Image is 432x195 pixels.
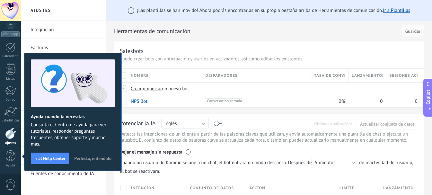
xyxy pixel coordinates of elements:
[1,119,20,123] div: Estadísticas
[131,185,154,191] span: Intención
[131,98,147,104] a: NPS Bot
[120,145,418,157] div: Dejar el mensaje sin respuesta
[312,157,359,168] button: 5 minutos
[206,73,238,79] span: Disparadores
[142,86,144,92] span: o
[352,73,383,79] span: Lanzamientos totales
[31,153,69,164] button: Ir al Help Center
[120,157,359,168] span: Cuando un usuario de Kommo se une a un chat, el bot entrará en modo descanso. Después de
[348,95,383,107] div: 0
[190,185,234,191] span: Conjunto de datos
[120,56,418,62] p: Puede crear bots con anticipación y usarlos en activadores, así como editar los existentes
[71,154,114,163] button: Perfecto, entendido
[114,25,400,38] h2: Herramientas de comunicación
[425,90,431,104] span: Copilot
[144,86,162,92] span: importar
[31,21,99,39] a: Integración
[339,98,345,104] span: 0%
[120,157,418,174] span: de inactividad del usuario, el bot se reactivará.
[311,95,345,107] div: 0%
[131,73,149,79] span: Nombre
[161,118,209,129] button: Inglés
[21,21,106,39] li: Integración
[120,120,156,128] div: Potenciar la IA
[386,95,418,107] div: 0
[164,120,177,127] span: Inglés
[34,156,66,161] span: Ir al Help Center
[31,39,99,57] a: Facturas
[383,7,410,13] a: Ir a Plantillas
[339,185,355,191] span: Límite
[31,165,99,183] a: Fuentes de conocimiento de IA
[206,98,244,104] span: Conversación cerrada
[131,86,142,92] span: Crear
[1,141,20,145] div: Ajustes
[1,164,20,168] div: Ayuda
[380,98,383,104] span: 0
[314,73,345,79] span: Tasa de conversión
[74,156,111,161] span: Perfecto, entendido
[1,54,20,58] div: Calendario
[249,185,265,191] span: Acción
[1,77,20,81] div: Listas
[383,185,414,191] span: Lanzamiento
[21,165,106,182] li: Fuentes de conocimiento de IA
[415,98,418,104] span: 0
[137,7,410,13] span: ¡Las plantillas se han movido! Ahora podrás encontrarlas en su propia pestaña arriba de Herramien...
[120,131,418,143] p: Detecta las intenciones de un cliente a partir de las palabras claves que utilizan, y envía autom...
[405,29,420,33] span: Guardar
[31,114,115,120] h2: Ayuda cuando la necesitas
[1,98,20,102] div: Correo
[315,160,335,166] span: 5 minutos
[21,39,106,57] li: Facturas
[120,47,144,55] div: Salesbots
[390,73,418,79] span: Sesiones activas
[31,122,115,147] span: Consulta el Centro de ayuda para ver tutoriales, responder preguntas frecuentes, obtener soporte ...
[162,86,189,92] span: un nuevo bot
[402,25,424,37] button: Guardar
[1,31,20,37] div: WhatsApp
